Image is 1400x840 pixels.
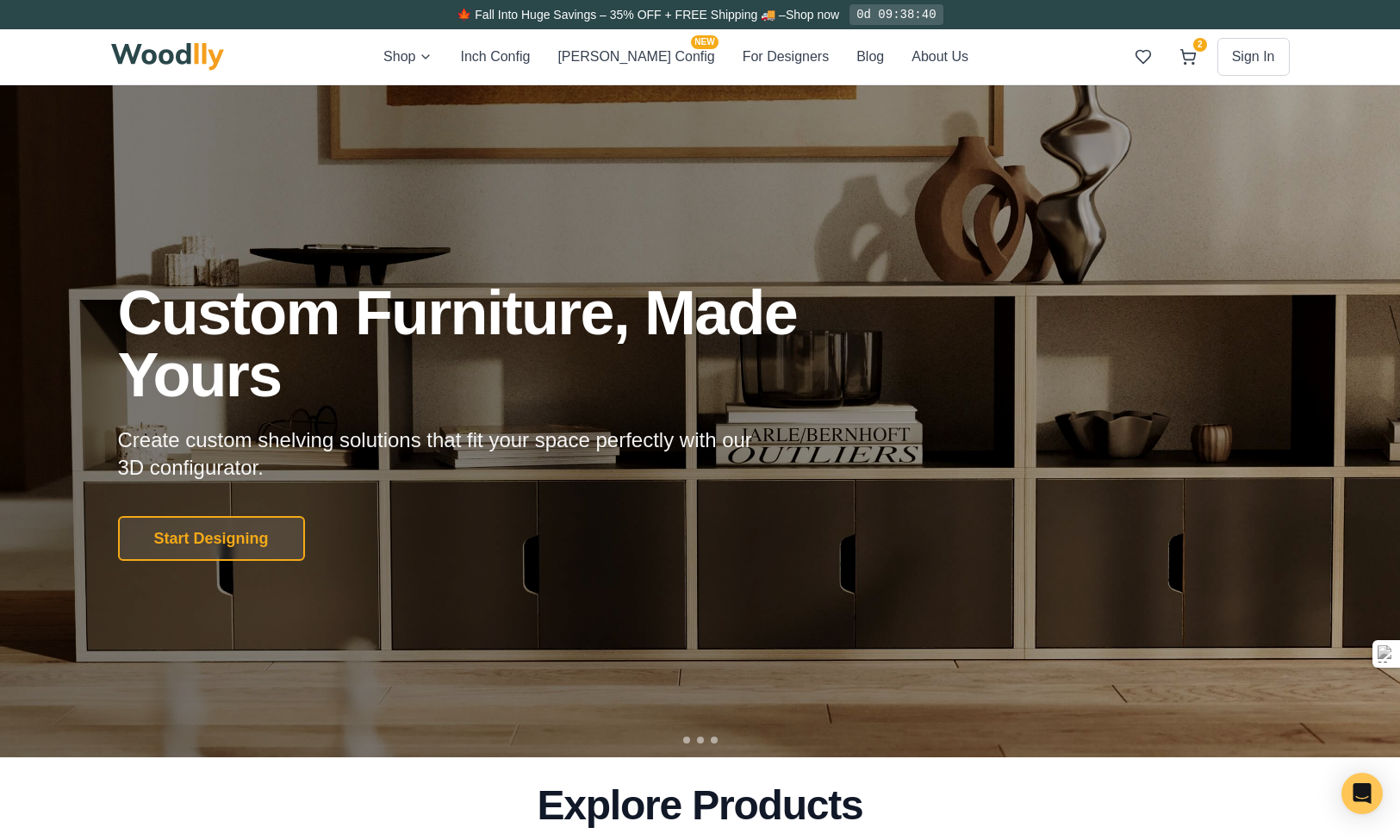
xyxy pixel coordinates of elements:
button: Inch Config [460,46,530,68]
img: Woodlly [111,43,225,71]
button: About Us [912,46,968,68]
button: Start Designing [118,516,305,561]
span: 🍁 Fall Into Huge Savings – 35% OFF + FREE Shipping 🚚 – [457,8,785,22]
h1: Custom Furniture, Made Yours [118,282,890,406]
div: 0d 09:38:40 [849,4,943,25]
h2: Explore Products [118,785,1283,826]
button: Shop [383,46,432,68]
button: 2 [1173,41,1204,72]
span: 2 [1193,38,1207,52]
span: NEW [691,35,718,49]
button: Sign In [1217,38,1290,76]
button: For Designers [743,46,829,68]
button: [PERSON_NAME] ConfigNEW [557,46,714,68]
button: Blog [856,46,884,68]
a: Shop now [786,8,839,22]
div: Open Intercom Messenger [1341,773,1383,814]
p: Create custom shelving solutions that fit your space perfectly with our 3D configurator. [118,426,780,482]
